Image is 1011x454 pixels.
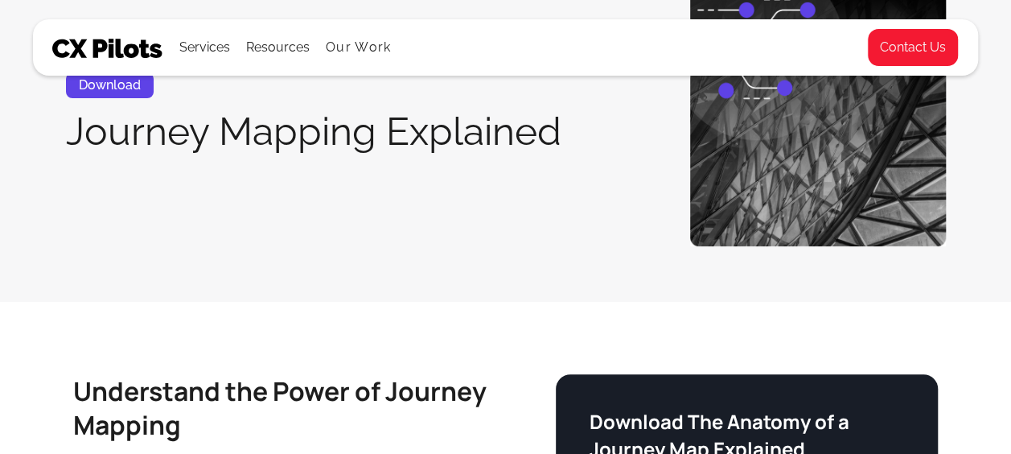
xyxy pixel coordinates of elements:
div: Services [179,20,230,75]
h1: Journey Mapping Explained [66,110,561,152]
div: Download [66,72,154,98]
a: Contact Us [867,28,959,67]
div: Resources [246,20,310,75]
div: Services [179,36,230,59]
div: Resources [246,36,310,59]
h2: Understand the Power of Journey Mapping [73,374,517,442]
a: Our Work [326,40,391,55]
